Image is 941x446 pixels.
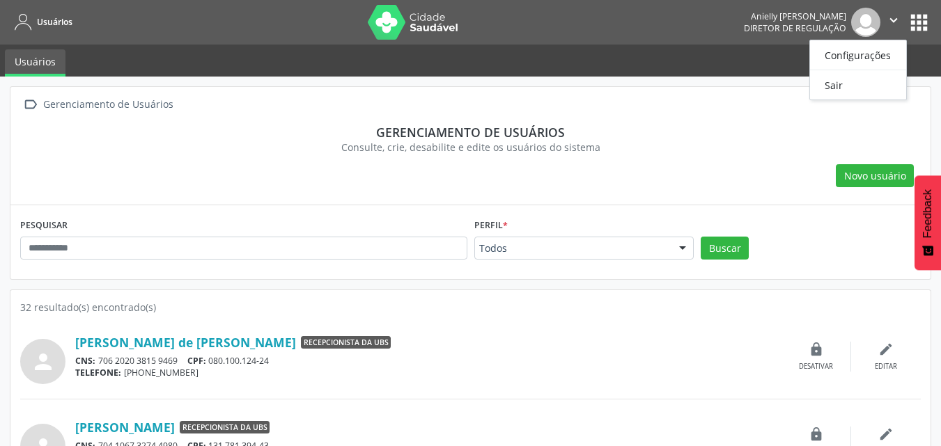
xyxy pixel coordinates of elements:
i:  [20,95,40,115]
div: Gerenciamento de Usuários [40,95,176,115]
div: [PHONE_NUMBER] [75,367,781,379]
i: lock [809,427,824,442]
span: Usuários [37,16,72,28]
div: 706 2020 3815 9469 080.100.124-24 [75,355,781,367]
label: Perfil [474,215,508,237]
div: Consulte, crie, desabilite e edite os usuários do sistema [30,140,911,154]
a: [PERSON_NAME] de [PERSON_NAME] [75,335,296,350]
a: Configurações [810,45,906,65]
i:  [886,13,901,28]
i: edit [878,342,894,357]
span: TELEFONE: [75,367,121,379]
button: Buscar [701,237,749,260]
span: CNS: [75,355,95,367]
span: Recepcionista da UBS [301,336,391,349]
div: Anielly [PERSON_NAME] [744,10,846,22]
button:  [880,8,907,37]
img: img [851,8,880,37]
span: Feedback [921,189,934,238]
div: 32 resultado(s) encontrado(s) [20,300,921,314]
div: Editar [875,362,897,372]
button: apps [907,10,931,35]
a: [PERSON_NAME] [75,420,175,435]
button: Feedback - Mostrar pesquisa [915,175,941,270]
span: CPF: [187,355,206,367]
button: Novo usuário [836,164,914,188]
ul:  [809,40,907,100]
i: person [31,349,56,374]
a: Sair [810,75,906,95]
div: Gerenciamento de usuários [30,125,911,140]
a: Usuários [5,49,65,77]
span: Novo usuário [844,168,906,183]
a: Usuários [10,10,72,33]
span: Diretor de regulação [744,22,846,34]
span: Todos [479,241,666,255]
div: Desativar [799,362,833,372]
i: lock [809,342,824,357]
span: Recepcionista da UBS [180,421,270,433]
label: PESQUISAR [20,215,68,237]
i: edit [878,427,894,442]
a:  Gerenciamento de Usuários [20,95,176,115]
